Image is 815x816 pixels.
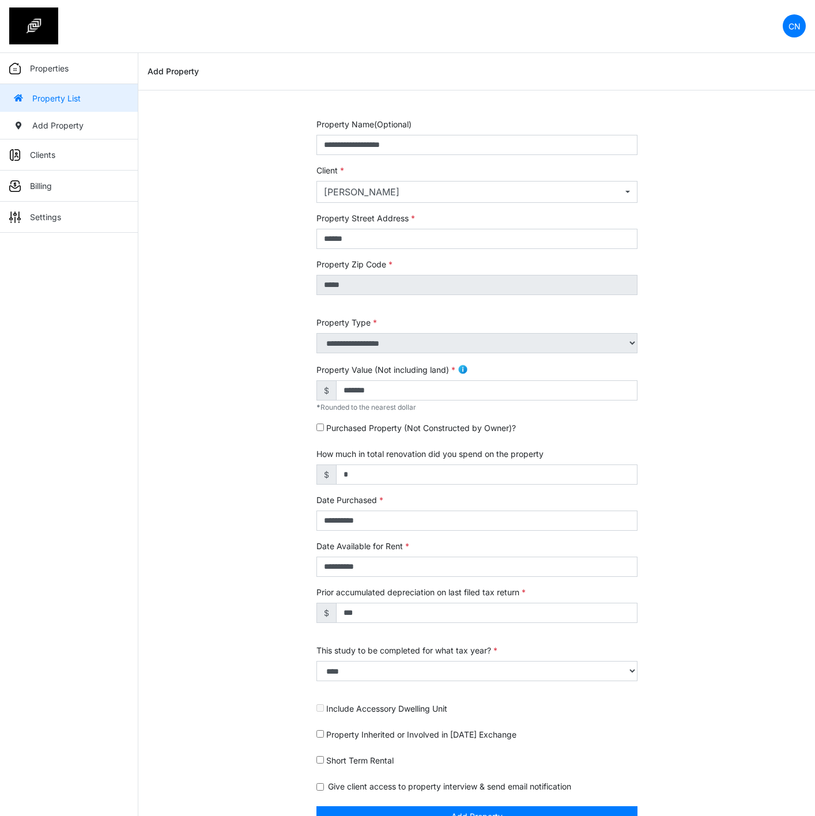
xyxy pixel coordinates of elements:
[316,258,393,270] label: Property Zip Code
[30,149,55,161] p: Clients
[30,211,61,223] p: Settings
[316,380,337,401] span: $
[326,728,516,741] label: Property Inherited or Involved in [DATE] Exchange
[324,185,623,199] div: [PERSON_NAME]
[9,211,21,223] img: sidemenu_settings.png
[316,603,337,623] span: $
[783,14,806,37] a: CN
[316,494,383,506] label: Date Purchased
[326,754,394,766] label: Short Term Rental
[326,422,516,434] label: Purchased Property (Not Constructed by Owner)?
[788,20,801,32] p: CN
[326,702,447,715] label: Include Accessory Dwelling Unit
[9,63,21,74] img: sidemenu_properties.png
[316,448,544,460] label: How much in total renovation did you spend on the property
[316,586,526,598] label: Prior accumulated depreciation on last filed tax return
[30,62,69,74] p: Properties
[148,67,199,77] h6: Add Property
[30,180,52,192] p: Billing
[316,164,344,176] label: Client
[316,364,455,376] label: Property Value (Not including land)
[9,149,21,161] img: sidemenu_client.png
[9,180,21,192] img: sidemenu_billing.png
[316,780,637,792] div: Give client access to property interview & send email notification
[316,540,409,552] label: Date Available for Rent
[316,212,415,224] label: Property Street Address
[316,118,412,130] label: Property Name(Optional)
[316,403,416,411] span: Rounded to the nearest dollar
[316,464,337,485] span: $
[316,316,377,328] label: Property Type
[316,644,497,656] label: This study to be completed for what tax year?
[9,7,58,44] img: spp logo
[316,181,637,203] button: Clyton Navarro
[458,364,468,375] img: info.png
